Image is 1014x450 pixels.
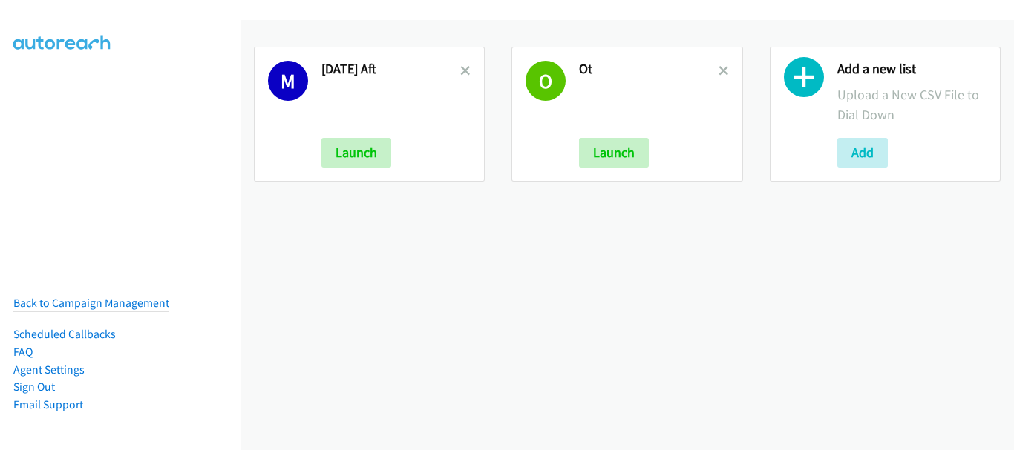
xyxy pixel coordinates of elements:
[837,85,987,125] p: Upload a New CSV File to Dial Down
[579,138,649,168] button: Launch
[579,61,718,78] h2: Ot
[837,138,888,168] button: Add
[13,296,169,310] a: Back to Campaign Management
[13,345,33,359] a: FAQ
[13,380,55,394] a: Sign Out
[13,363,85,377] a: Agent Settings
[837,61,987,78] h2: Add a new list
[321,138,391,168] button: Launch
[268,61,308,101] h1: M
[13,397,83,411] a: Email Support
[526,61,566,101] h1: O
[321,61,460,78] h2: [DATE] Aft
[13,327,116,341] a: Scheduled Callbacks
